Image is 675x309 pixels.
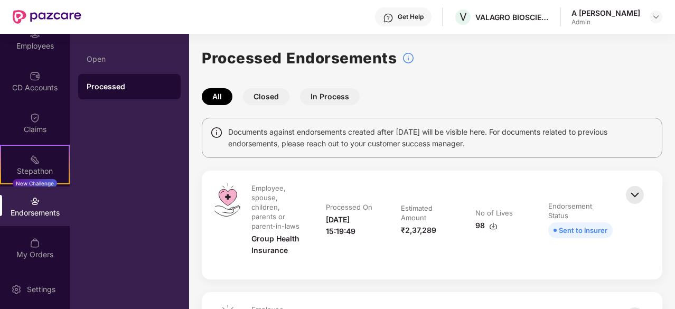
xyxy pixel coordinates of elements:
[571,18,640,26] div: Admin
[401,224,436,236] div: ₹2,37,289
[251,233,305,256] div: Group Health Insurance
[326,202,372,212] div: Processed On
[623,183,646,207] img: svg+xml;base64,PHN2ZyBpZD0iQmFjay0zMngzMiIgeG1sbnM9Imh0dHA6Ly93d3cudzMub3JnLzIwMDAvc3ZnIiB3aWR0aD...
[475,208,513,218] div: No of Lives
[202,88,232,105] button: All
[300,88,360,105] button: In Process
[243,88,289,105] button: Closed
[326,214,379,237] div: [DATE] 15:19:49
[87,55,172,63] div: Open
[87,81,172,92] div: Processed
[30,154,40,165] img: svg+xml;base64,PHN2ZyB4bWxucz0iaHR0cDovL3d3dy53My5vcmcvMjAwMC9zdmciIHdpZHRoPSIyMSIgaGVpZ2h0PSIyMC...
[571,8,640,18] div: A [PERSON_NAME]
[489,222,498,230] img: svg+xml;base64,PHN2ZyBpZD0iRG93bmxvYWQtMzJ4MzIiIHhtbG5zPSJodHRwOi8vd3d3LnczLm9yZy8yMDAwL3N2ZyIgd2...
[460,11,467,23] span: V
[1,166,69,176] div: Stepathon
[30,196,40,207] img: svg+xml;base64,PHN2ZyBpZD0iRW5kb3JzZW1lbnRzIiB4bWxucz0iaHR0cDovL3d3dy53My5vcmcvMjAwMC9zdmciIHdpZH...
[559,224,607,236] div: Sent to insurer
[30,29,40,40] img: svg+xml;base64,PHN2ZyBpZD0iRW1wbG95ZWVzIiB4bWxucz0iaHR0cDovL3d3dy53My5vcmcvMjAwMC9zdmciIHdpZHRoPS...
[402,52,415,64] img: svg+xml;base64,PHN2ZyBpZD0iSW5mb18tXzMyeDMyIiBkYXRhLW5hbWU9IkluZm8gLSAzMngzMiIgeG1sbnM9Imh0dHA6Ly...
[548,201,611,220] div: Endorsement Status
[398,13,424,21] div: Get Help
[202,46,397,70] h1: Processed Endorsements
[228,126,654,149] span: Documents against endorsements created after [DATE] will be visible here. For documents related t...
[475,220,498,231] div: 98
[30,71,40,81] img: svg+xml;base64,PHN2ZyBpZD0iQ0RfQWNjb3VudHMiIGRhdGEtbmFtZT0iQ0QgQWNjb3VudHMiIHhtbG5zPSJodHRwOi8vd3...
[30,113,40,123] img: svg+xml;base64,PHN2ZyBpZD0iQ2xhaW0iIHhtbG5zPSJodHRwOi8vd3d3LnczLm9yZy8yMDAwL3N2ZyIgd2lkdGg9IjIwIi...
[24,284,59,295] div: Settings
[383,13,393,23] img: svg+xml;base64,PHN2ZyBpZD0iSGVscC0zMngzMiIgeG1sbnM9Imh0dHA6Ly93d3cudzMub3JnLzIwMDAvc3ZnIiB3aWR0aD...
[475,12,549,22] div: VALAGRO BIOSCIENCES
[30,238,40,248] img: svg+xml;base64,PHN2ZyBpZD0iTXlfT3JkZXJzIiBkYXRhLW5hbWU9Ik15IE9yZGVycyIgeG1sbnM9Imh0dHA6Ly93d3cudz...
[652,13,660,21] img: svg+xml;base64,PHN2ZyBpZD0iRHJvcGRvd24tMzJ4MzIiIHhtbG5zPSJodHRwOi8vd3d3LnczLm9yZy8yMDAwL3N2ZyIgd2...
[251,183,303,231] div: Employee, spouse, children, parents or parent-in-laws
[401,203,452,222] div: Estimated Amount
[11,284,22,295] img: svg+xml;base64,PHN2ZyBpZD0iU2V0dGluZy0yMHgyMCIgeG1sbnM9Imh0dHA6Ly93d3cudzMub3JnLzIwMDAvc3ZnIiB3aW...
[13,179,57,188] div: New Challenge
[214,183,240,217] img: svg+xml;base64,PHN2ZyB4bWxucz0iaHR0cDovL3d3dy53My5vcmcvMjAwMC9zdmciIHdpZHRoPSI0OS4zMiIgaGVpZ2h0PS...
[13,10,81,24] img: New Pazcare Logo
[210,126,223,139] img: svg+xml;base64,PHN2ZyBpZD0iSW5mbyIgeG1sbnM9Imh0dHA6Ly93d3cudzMub3JnLzIwMDAvc3ZnIiB3aWR0aD0iMTQiIG...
